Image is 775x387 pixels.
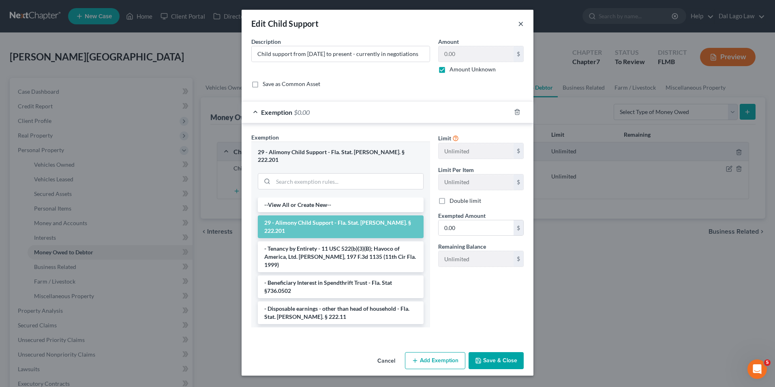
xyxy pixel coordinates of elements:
[747,359,767,379] iframe: Intercom live chat
[294,108,310,116] span: $0.00
[261,108,292,116] span: Exemption
[273,174,423,189] input: Search exemption rules...
[514,174,523,190] div: $
[438,37,459,46] label: Amount
[438,166,474,174] label: Limit Per Item
[514,46,523,62] div: $
[514,143,523,159] div: $
[258,241,424,272] li: - Tenancy by Entirety - 11 USC 522(b)(3)(B); Havoco of America, Ltd. [PERSON_NAME], 197 F.3d 1135...
[263,80,320,88] label: Save as Common Asset
[252,46,430,62] input: Describe...
[438,242,486,251] label: Remaining Balance
[405,352,465,369] button: Add Exemption
[258,198,424,212] li: --View All or Create New--
[439,251,514,267] input: --
[258,148,424,163] div: 29 - Alimony Child Support - Fla. Stat. [PERSON_NAME]. § 222.201
[439,143,514,159] input: --
[469,352,524,369] button: Save & Close
[439,174,514,190] input: --
[514,251,523,267] div: $
[450,65,496,73] label: Amount Unknown
[438,212,486,219] span: Exempted Amount
[438,135,451,142] span: Limit
[258,301,424,324] li: - Disposable earnings - other than head of household - Fla. Stat. [PERSON_NAME]. § 222.11
[450,197,481,205] label: Double limit
[518,19,524,28] button: ×
[439,220,514,236] input: 0.00
[258,215,424,238] li: 29 - Alimony Child Support - Fla. Stat. [PERSON_NAME]. § 222.201
[764,359,771,366] span: 5
[258,275,424,298] li: - Beneficiary Interest in Spendthrift Trust - Fla. Stat §736.0502
[514,220,523,236] div: $
[439,46,514,62] input: 0.00
[371,353,402,369] button: Cancel
[251,134,279,141] span: Exemption
[251,18,319,29] div: Edit Child Support
[251,38,281,45] span: Description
